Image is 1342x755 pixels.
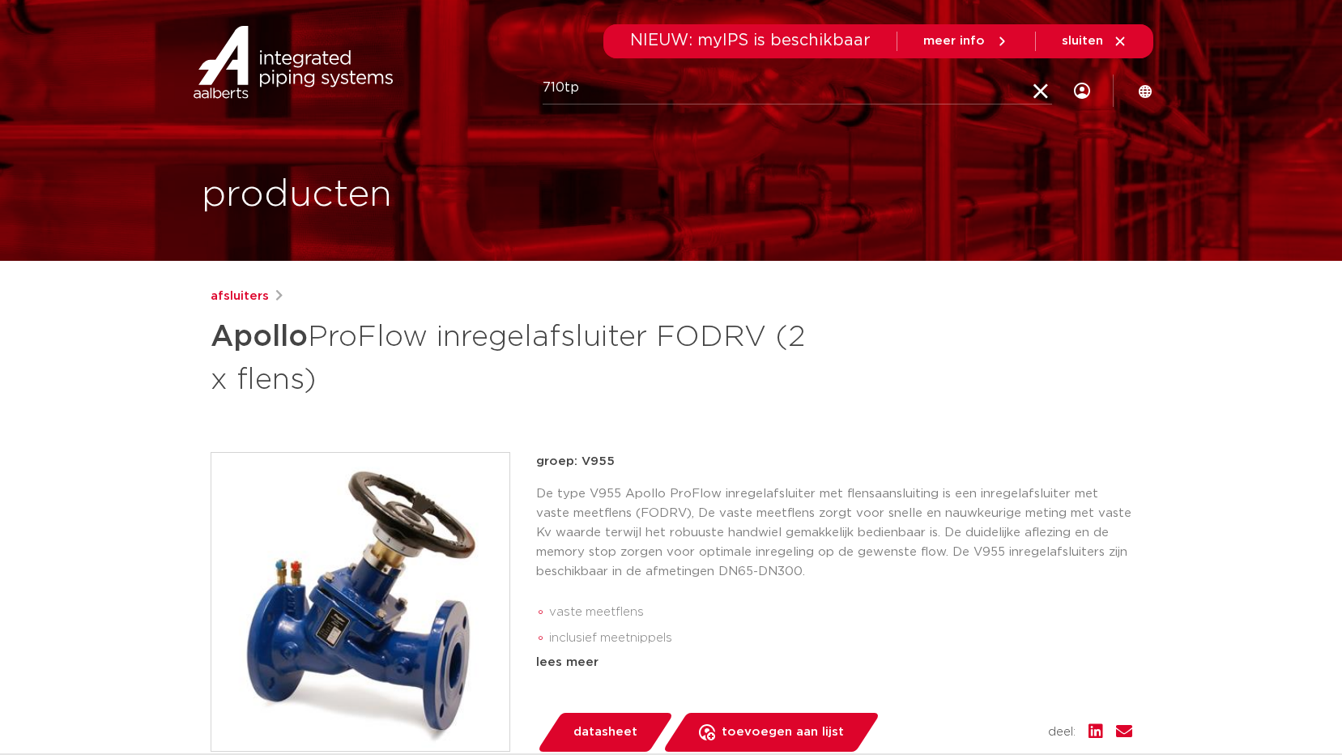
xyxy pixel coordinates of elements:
span: meer info [923,35,985,47]
li: inclusief meetnippels [549,625,1132,651]
a: sluiten [1062,34,1127,49]
div: my IPS [1074,73,1090,109]
p: De type V955 Apollo ProFlow inregelafsluiter met flensaansluiting is een inregelafsluiter met vas... [536,484,1132,582]
h1: producten [202,169,392,221]
strong: Apollo [211,322,308,352]
span: toevoegen aan lijst [722,719,844,745]
div: lees meer [536,653,1132,672]
span: NIEUW: myIPS is beschikbaar [630,32,871,49]
li: vaste meetflens [549,599,1132,625]
input: zoeken... [543,72,1052,105]
span: deel: [1048,723,1076,742]
a: meer info [923,34,1009,49]
h1: ProFlow inregelafsluiter FODRV (2 x flens) [211,313,819,400]
p: groep: V955 [536,452,1132,471]
a: datasheet [536,713,674,752]
a: afsluiters [211,287,269,306]
img: Product Image for Apollo ProFlow inregelafsluiter FODRV (2 x flens) [211,453,509,751]
span: sluiten [1062,35,1103,47]
span: datasheet [573,719,637,745]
